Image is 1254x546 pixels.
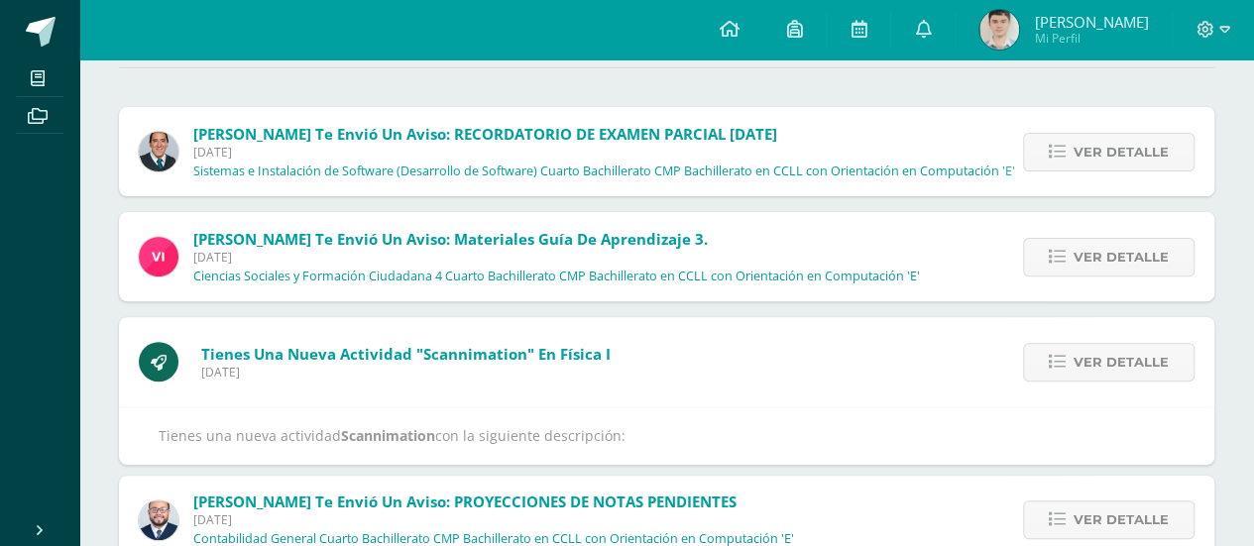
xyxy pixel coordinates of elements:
span: Mi Perfil [1034,30,1148,47]
span: [PERSON_NAME] te envió un aviso: RECORDATORIO DE EXAMEN PARCIAL [DATE] [193,124,777,144]
img: eaa624bfc361f5d4e8a554d75d1a3cf6.png [139,500,178,540]
span: [DATE] [193,511,794,528]
span: [PERSON_NAME] [1034,12,1148,32]
span: [DATE] [193,144,1015,161]
span: Ver detalle [1074,501,1169,538]
span: Ver detalle [1074,134,1169,170]
strong: Scannimation [341,426,435,445]
p: Ciencias Sociales y Formación Ciudadana 4 Cuarto Bachillerato CMP Bachillerato en CCLL con Orient... [193,269,920,284]
span: [PERSON_NAME] te envió un aviso: PROYECCIONES DE NOTAS PENDIENTES [193,491,737,511]
span: Ver detalle [1074,344,1169,381]
span: [DATE] [193,249,920,266]
img: bd6d0aa147d20350c4821b7c643124fa.png [139,237,178,276]
span: Tienes una nueva actividad "Scannimation" En Física I [201,344,611,364]
span: [DATE] [201,364,611,381]
span: [PERSON_NAME] te envió un aviso: Materiales Guía de aprendizaje 3. [193,229,708,249]
img: dd2fdfd14f22c95c8b71975986d73a17.png [979,10,1019,50]
p: Sistemas e Instalación de Software (Desarrollo de Software) Cuarto Bachillerato CMP Bachillerato ... [193,164,1015,179]
img: 2306758994b507d40baaa54be1d4aa7e.png [139,132,178,171]
span: Ver detalle [1074,239,1169,275]
p: Tienes una nueva actividad con la siguiente descripción: Fecha de entrega: [159,427,1175,499]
